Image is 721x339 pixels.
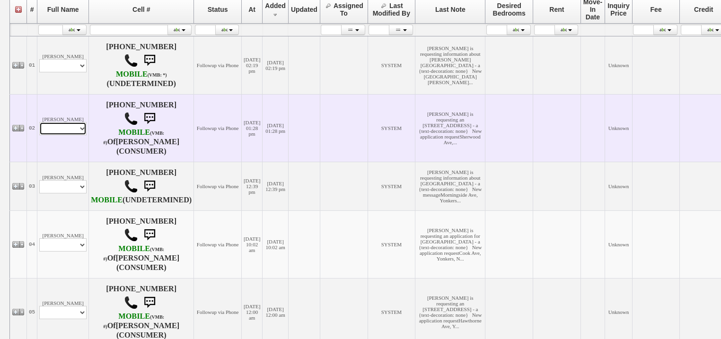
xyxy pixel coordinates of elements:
span: Fee [651,6,662,13]
td: SYSTEM [368,162,415,210]
td: [DATE] 12:39 pm [241,162,262,210]
span: Credit [694,6,713,13]
font: MOBILE [118,128,150,137]
td: [DATE] 01:28 pm [241,94,262,162]
font: (VMB: #) [103,130,164,145]
b: [PERSON_NAME] [116,254,180,262]
td: Unknown [605,162,633,210]
td: Unknown [605,94,633,162]
b: T-Mobile USA, Inc. [103,244,164,262]
td: [PERSON_NAME] [37,94,89,162]
span: At [248,6,255,13]
font: MOBILE [118,244,150,253]
td: 02 [27,94,37,162]
td: [PERSON_NAME] [37,210,89,278]
td: [DATE] 12:39 pm [263,162,289,210]
font: MOBILE [116,70,148,78]
td: Followup via Phone [194,162,242,210]
td: [DATE] 01:28 pm [263,94,289,162]
img: call.png [124,228,138,242]
span: Inquiry Price [607,2,630,17]
font: (VMB: #) [103,247,164,261]
td: 03 [27,162,37,210]
span: Full Name [47,6,79,13]
td: 04 [27,210,37,278]
font: MOBILE [91,196,123,204]
font: (VMB: *) [148,72,167,78]
b: T-Mobile USA, Inc. [103,128,164,146]
img: call.png [124,179,138,193]
td: Followup via Phone [194,210,242,278]
b: T-Mobile USA, Inc. (form. Metro PCS, Inc.) [103,312,164,330]
td: [DATE] 10:02 am [241,210,262,278]
span: Rent [549,6,564,13]
span: Cell # [132,6,150,13]
b: Verizon Wireless [116,70,167,78]
td: [PERSON_NAME] [37,162,89,210]
b: Dish Wireless, LLC [91,196,123,204]
span: Desired Bedrooms [493,2,526,17]
td: [PERSON_NAME] is requesting information about [PERSON_NAME][GEOGRAPHIC_DATA] - a {text-decoration... [415,36,485,94]
img: call.png [124,53,138,68]
b: [PERSON_NAME] [116,322,180,330]
b: [PERSON_NAME] [116,138,180,146]
h4: [PHONE_NUMBER] (UNDETERMINED) [91,43,192,88]
font: MOBILE [118,312,150,321]
span: Updated [291,6,317,13]
td: [DATE] 02:19 pm [241,36,262,94]
td: [PERSON_NAME] is requesting an application for [GEOGRAPHIC_DATA] - a {text-decoration: none} New ... [415,210,485,278]
td: [PERSON_NAME] is requesting an [STREET_ADDRESS] - a {text-decoration: none} New application reque... [415,94,485,162]
td: SYSTEM [368,36,415,94]
td: [DATE] 02:19 pm [263,36,289,94]
td: 01 [27,36,37,94]
td: [PERSON_NAME] is requesting information about [GEOGRAPHIC_DATA] - a {text-decoration: none} New m... [415,162,485,210]
span: Added [265,2,286,9]
h4: [PHONE_NUMBER] (UNDETERMINED) [91,168,192,204]
span: Assigned To [334,2,363,17]
img: call.png [124,112,138,126]
td: SYSTEM [368,210,415,278]
img: sms.png [140,226,159,244]
td: [PERSON_NAME] [37,36,89,94]
img: sms.png [140,109,159,128]
h4: [PHONE_NUMBER] Of (CONSUMER) [91,101,192,156]
h4: [PHONE_NUMBER] Of (CONSUMER) [91,217,192,272]
font: (VMB: #) [103,314,164,329]
td: SYSTEM [368,94,415,162]
td: Followup via Phone [194,94,242,162]
span: Last Note [435,6,466,13]
td: Unknown [605,210,633,278]
td: Followup via Phone [194,36,242,94]
img: sms.png [140,177,159,196]
img: sms.png [140,51,159,70]
span: Status [208,6,228,13]
td: [DATE] 10:02 am [263,210,289,278]
img: call.png [124,296,138,310]
span: Last Modified By [373,2,410,17]
td: Unknown [605,36,633,94]
img: sms.png [140,293,159,312]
